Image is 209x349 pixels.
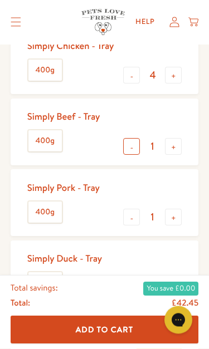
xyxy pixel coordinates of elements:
button: - [123,67,140,84]
img: Pets Love Fresh [81,9,125,35]
div: Simply Pork - Tray [27,183,100,195]
span: Total: [11,296,30,310]
span: Add To Cart [76,325,133,336]
button: - [123,139,140,155]
span: Total savings: [11,281,58,296]
div: Simply Chicken - Tray [27,41,114,53]
div: Simply Duck - Tray [27,253,102,266]
button: + [165,209,182,226]
span: £42.45 [172,297,198,308]
span: You save £0.00 [143,282,198,296]
iframe: Gorgias live chat messenger [159,302,198,338]
label: 400g [28,60,62,81]
a: Help [127,12,163,32]
summary: Translation missing: en.sections.header.menu [2,9,30,36]
button: + [165,67,182,84]
label: 400g [28,202,62,223]
button: Add To Cart [11,316,199,343]
button: - [123,209,140,226]
label: 400g [28,273,62,294]
label: 400g [28,131,62,152]
button: + [165,139,182,155]
div: Simply Beef - Tray [27,111,100,124]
